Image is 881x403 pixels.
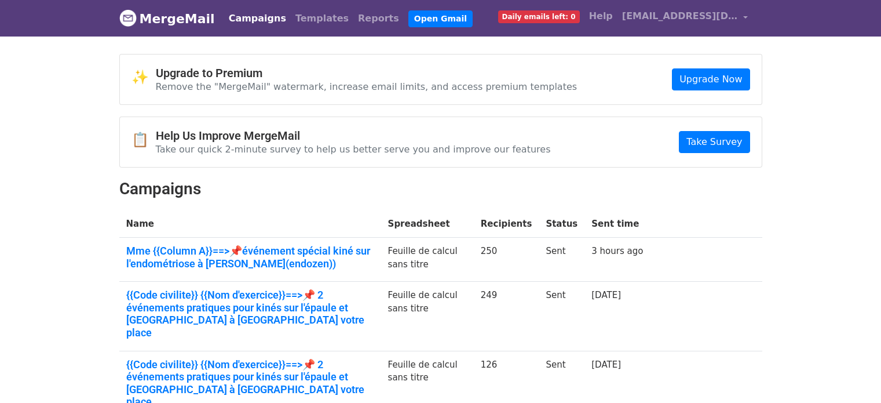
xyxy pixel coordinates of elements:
span: 📋 [131,132,156,148]
a: [EMAIL_ADDRESS][DOMAIN_NAME] [617,5,753,32]
p: Remove the "MergeMail" watermark, increase email limits, and access premium templates [156,81,577,93]
img: MergeMail logo [119,9,137,27]
td: 249 [474,282,539,351]
a: MergeMail [119,6,215,31]
td: Sent [539,282,584,351]
h4: Upgrade to Premium [156,66,577,80]
a: Daily emails left: 0 [493,5,584,28]
span: ✨ [131,69,156,86]
a: [DATE] [591,290,621,300]
h4: Help Us Improve MergeMail [156,129,551,143]
iframe: Chat Widget [823,347,881,403]
td: 250 [474,238,539,282]
div: Widget de chat [823,347,881,403]
th: Name [119,210,381,238]
a: Campaigns [224,7,291,30]
a: Reports [353,7,404,30]
th: Sent time [584,210,650,238]
th: Spreadsheet [381,210,474,238]
a: 3 hours ago [591,246,643,256]
th: Status [539,210,584,238]
a: {{Code civilite}} {{Nom d'exercice}}==>📌 2 événements pratiques pour kinés sur l'épaule et [GEOGR... [126,289,374,339]
th: Recipients [474,210,539,238]
span: [EMAIL_ADDRESS][DOMAIN_NAME] [622,9,738,23]
a: Help [584,5,617,28]
p: Take our quick 2-minute survey to help us better serve you and improve our features [156,143,551,155]
a: Take Survey [679,131,750,153]
td: Feuille de calcul sans titre [381,238,474,282]
span: Daily emails left: 0 [498,10,580,23]
td: Feuille de calcul sans titre [381,282,474,351]
a: Mme {{Column A}}==>📌événement spécial kiné sur l'endométriose à [PERSON_NAME](endozen)) [126,245,374,270]
a: Templates [291,7,353,30]
td: Sent [539,238,584,282]
a: [DATE] [591,360,621,370]
a: Open Gmail [408,10,473,27]
h2: Campaigns [119,179,762,199]
a: Upgrade Now [672,68,750,90]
